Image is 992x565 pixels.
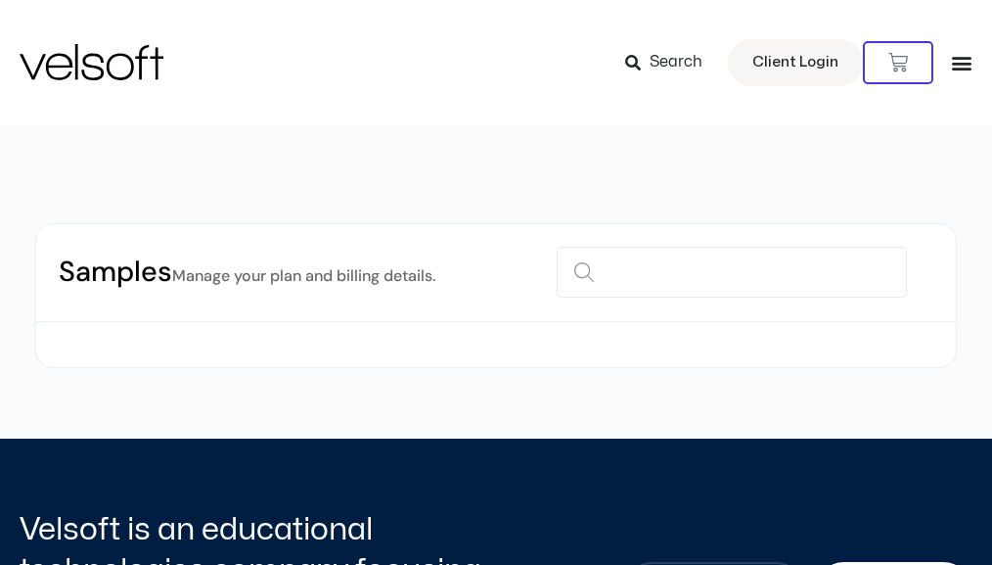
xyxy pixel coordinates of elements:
small: Manage your plan and billing details. [172,265,435,286]
img: Velsoft Training Materials [20,44,163,80]
div: Menu Toggle [951,52,972,73]
span: Client Login [752,50,838,75]
a: Search [625,46,716,79]
a: Client Login [728,39,863,86]
h2: Samples [59,254,435,292]
span: Search [650,50,702,75]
